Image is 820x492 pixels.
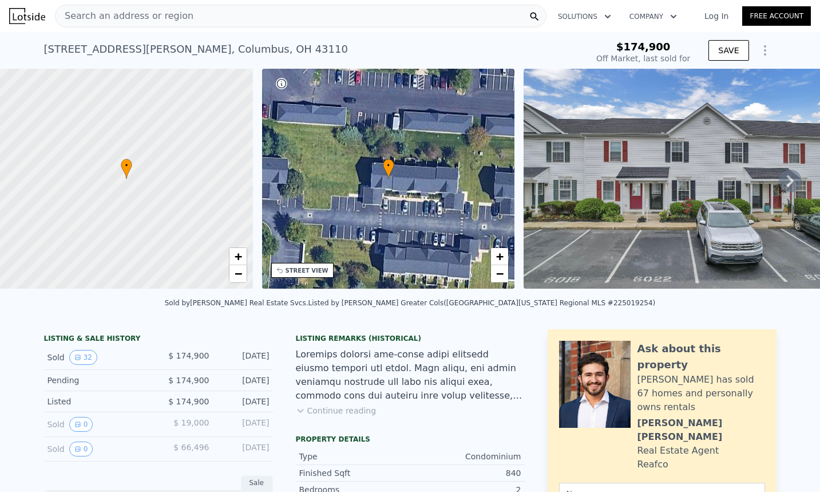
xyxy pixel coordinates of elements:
[410,451,521,462] div: Condominium
[219,350,270,365] div: [DATE]
[121,159,132,179] div: •
[549,6,620,27] button: Solutions
[56,9,193,23] span: Search an address or region
[491,248,508,265] a: Zoom in
[47,375,149,386] div: Pending
[296,348,525,403] div: Loremips dolorsi ame-conse adipi elitsedd eiusmo tempori utl etdol. Magn aliqu, eni admin veniamq...
[229,265,247,282] a: Zoom out
[496,266,504,281] span: −
[299,467,410,479] div: Finished Sqft
[47,417,149,432] div: Sold
[383,160,394,171] span: •
[69,350,97,365] button: View historical data
[637,458,668,471] div: Reafco
[754,39,777,62] button: Show Options
[299,451,410,462] div: Type
[219,375,270,386] div: [DATE]
[173,443,209,452] span: $ 66,496
[47,396,149,407] div: Listed
[69,417,93,432] button: View historical data
[308,299,656,307] div: Listed by [PERSON_NAME] Greater Cols ([GEOGRAPHIC_DATA][US_STATE] Regional MLS #225019254)
[637,416,765,444] div: [PERSON_NAME] [PERSON_NAME]
[708,40,748,61] button: SAVE
[691,10,742,22] a: Log In
[496,249,504,263] span: +
[637,444,719,458] div: Real Estate Agent
[742,6,811,26] a: Free Account
[410,467,521,479] div: 840
[296,405,377,416] button: Continue reading
[168,351,209,360] span: $ 174,900
[44,334,273,345] div: LISTING & SALE HISTORY
[168,397,209,406] span: $ 174,900
[491,265,508,282] a: Zoom out
[296,435,525,444] div: Property details
[219,417,270,432] div: [DATE]
[620,6,686,27] button: Company
[286,266,328,275] div: STREET VIEW
[47,442,149,456] div: Sold
[168,376,209,385] span: $ 174,900
[121,160,132,171] span: •
[637,341,765,373] div: Ask about this property
[234,266,241,281] span: −
[596,53,690,64] div: Off Market, last sold for
[296,334,525,343] div: Listing Remarks (Historical)
[173,418,209,427] span: $ 19,000
[229,248,247,265] a: Zoom in
[47,350,149,365] div: Sold
[241,475,273,490] div: Sale
[637,373,765,414] div: [PERSON_NAME] has sold 67 homes and personally owns rentals
[383,159,394,179] div: •
[219,442,270,456] div: [DATE]
[44,41,348,57] div: [STREET_ADDRESS][PERSON_NAME] , Columbus , OH 43110
[219,396,270,407] div: [DATE]
[616,41,671,53] span: $174,900
[234,249,241,263] span: +
[9,8,45,24] img: Lotside
[69,442,93,456] button: View historical data
[165,299,308,307] div: Sold by [PERSON_NAME] Real Estate Svcs .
